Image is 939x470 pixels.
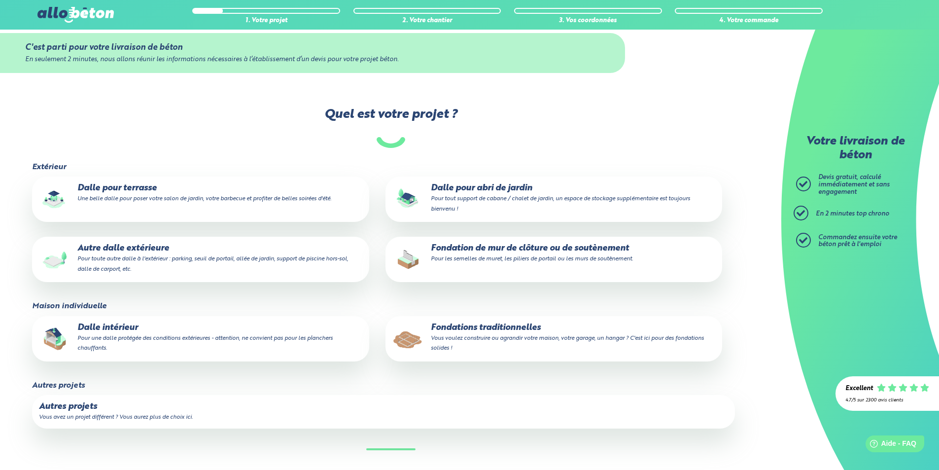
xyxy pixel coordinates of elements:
[77,335,333,351] small: Pour une dalle protégée des conditions extérieures - attention, ne convient pas pour les plancher...
[392,244,424,275] img: final_use.values.closing_wall_fundation
[77,256,348,272] small: Pour toute autre dalle à l'extérieur : parking, seuil de portail, allée de jardin, support de pis...
[25,43,600,52] div: C'est parti pour votre livraison de béton
[392,323,424,355] img: final_use.values.traditional_fundations
[32,381,85,390] legend: Autres projets
[192,17,340,25] div: 1. Votre projet
[77,196,331,202] small: Une belle dalle pour poser votre salon de jardin, votre barbecue et profiter de belles soirées d'...
[353,17,501,25] div: 2. Votre chantier
[392,183,424,215] img: final_use.values.garden_shed
[37,7,113,23] img: allobéton
[25,56,600,64] div: En seulement 2 minutes, nous allons réunir les informations nécessaires à l’établissement d’un de...
[851,432,928,459] iframe: Help widget launcher
[39,183,362,203] p: Dalle pour terrasse
[31,108,750,147] label: Quel est votre projet ?
[39,402,728,412] p: Autres projets
[39,323,70,355] img: final_use.values.inside_slab
[431,335,704,351] small: Vous voulez construire ou agrandir votre maison, votre garage, un hangar ? C'est ici pour des fon...
[392,183,715,214] p: Dalle pour abri de jardin
[39,414,193,420] small: Vous avez un projet différent ? Vous aurez plus de choix ici.
[675,17,823,25] div: 4. Votre commande
[39,323,362,353] p: Dalle intérieur
[39,244,70,275] img: final_use.values.outside_slab
[392,323,715,353] p: Fondations traditionnelles
[39,183,70,215] img: final_use.values.terrace
[514,17,662,25] div: 3. Vos coordonnées
[32,302,106,311] legend: Maison individuelle
[392,244,715,263] p: Fondation de mur de clôture ou de soutènement
[431,256,633,262] small: Pour les semelles de muret, les piliers de portail ou les murs de soutènement.
[32,163,66,172] legend: Extérieur
[431,196,690,212] small: Pour tout support de cabane / chalet de jardin, un espace de stockage supplémentaire est toujours...
[39,244,362,274] p: Autre dalle extérieure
